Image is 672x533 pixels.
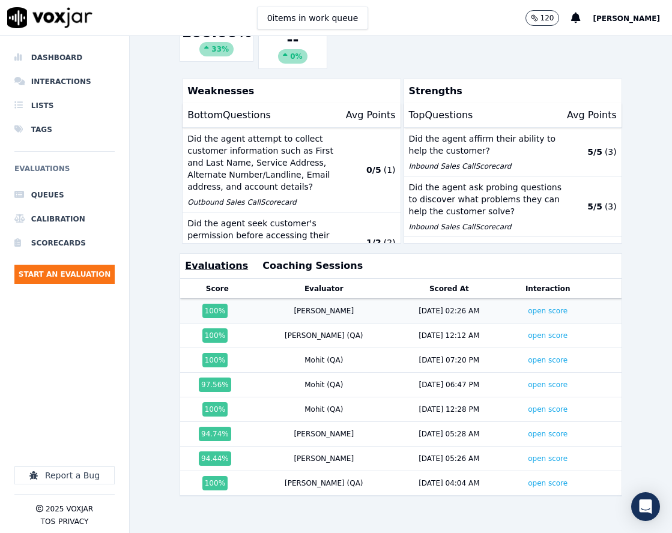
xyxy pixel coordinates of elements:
div: Open Intercom Messenger [631,492,660,521]
div: [PERSON_NAME] [294,454,354,463]
button: Did the agent seek customer's permission before accessing their account information online? Inbou... [183,212,400,273]
button: [PERSON_NAME] [593,11,672,25]
div: 97.56 % [199,378,231,392]
p: 5 / 5 [587,200,602,212]
button: Coaching Sessions [262,259,363,273]
a: open score [528,405,568,414]
p: ( 1 ) [384,164,396,176]
a: Interactions [14,70,115,94]
button: Scored At [429,284,469,294]
div: [DATE] 12:28 PM [419,405,479,414]
div: [PERSON_NAME] (QA) [285,478,363,488]
div: [DATE] 02:26 AM [419,306,479,316]
p: 2025 Voxjar [46,504,93,514]
div: [DATE] 05:26 AM [419,454,479,463]
p: Inbound Sales Call Scorecard [409,161,565,171]
div: [PERSON_NAME] [294,429,354,439]
div: 100 % [202,328,228,343]
div: Mohit (QA) [304,405,343,414]
a: open score [528,381,568,389]
div: [PERSON_NAME] [294,306,354,316]
p: Did the agent affirm their ability to help the customer? [409,133,565,157]
a: open score [528,454,568,463]
img: voxjar logo [7,7,92,28]
p: 1 / 2 [366,236,381,248]
div: 100 % [202,353,228,367]
div: 0% [278,49,307,64]
a: Calibration [14,207,115,231]
div: [DATE] 04:04 AM [419,478,479,488]
p: Avg Points [346,108,396,122]
a: open score [528,307,568,315]
button: 120 [525,10,572,26]
div: [DATE] 05:28 AM [419,429,479,439]
button: Did the agent ask probing questions to discover what problems they can help the customer solve? I... [404,176,622,237]
div: [PERSON_NAME] (QA) [285,331,363,340]
a: open score [528,331,568,340]
a: Scorecards [14,231,115,255]
p: Did the agent attempt to collect customer information such as First and Last Name, Service Addres... [187,133,344,193]
p: Top Questions [409,108,473,122]
a: Tags [14,118,115,142]
button: Did the agent affirm their ability to help the customer? Inbound Sales CallScorecard 5/5 (3) [404,128,622,176]
a: open score [528,356,568,364]
p: Strengths [404,79,617,103]
div: [DATE] 12:12 AM [419,331,479,340]
p: 120 [540,13,554,23]
div: Mohit (QA) [304,380,343,390]
p: 0 / 5 [366,164,381,176]
p: Did the agent seek customer's permission before accessing their account information online? [187,217,344,253]
button: Start an Evaluation [14,265,115,284]
a: Queues [14,183,115,207]
p: Did the agent follow proper hold procedure? [409,242,565,266]
p: 5 / 5 [587,146,602,158]
a: open score [528,430,568,438]
p: Outbound Sales Call Scorecard [187,197,344,207]
p: Bottom Questions [187,108,271,122]
p: Inbound Sales Call Scorecard [409,222,565,232]
span: [PERSON_NAME] [593,14,660,23]
button: Interaction [525,284,571,294]
button: Evaluator [304,284,344,294]
div: [DATE] 07:20 PM [419,355,479,365]
a: Dashboard [14,46,115,70]
p: Avg Points [567,108,617,122]
p: ( 3 ) [605,200,617,212]
p: Weaknesses [183,79,395,103]
div: Mohit (QA) [304,355,343,365]
div: 94.44 % [199,451,231,466]
button: Did the agent attempt to collect customer information such as First and Last Name, Service Addres... [183,128,400,212]
button: 0items in work queue [257,7,369,29]
button: TOS [41,517,55,526]
p: ( 3 ) [605,146,617,158]
p: ( 2 ) [384,236,396,248]
button: Did the agent follow proper hold procedure? Outbound Sales CallScorecard 4/4 (5) [404,237,622,286]
button: 120 [525,10,560,26]
div: -- [264,30,322,64]
div: 100 % [202,476,228,490]
div: 33 % [199,42,234,56]
p: Did the agent ask probing questions to discover what problems they can help the customer solve? [409,181,565,217]
button: Privacy [58,517,88,526]
div: 100 % [202,402,228,417]
button: Score [206,284,229,294]
div: 100 % [202,304,228,318]
a: open score [528,479,568,487]
a: Lists [14,94,115,118]
div: 94.74 % [199,427,231,441]
div: [DATE] 06:47 PM [419,380,479,390]
button: Report a Bug [14,466,115,484]
button: Evaluations [185,259,248,273]
div: 100.00 % [185,23,248,56]
h6: Evaluations [14,161,115,183]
